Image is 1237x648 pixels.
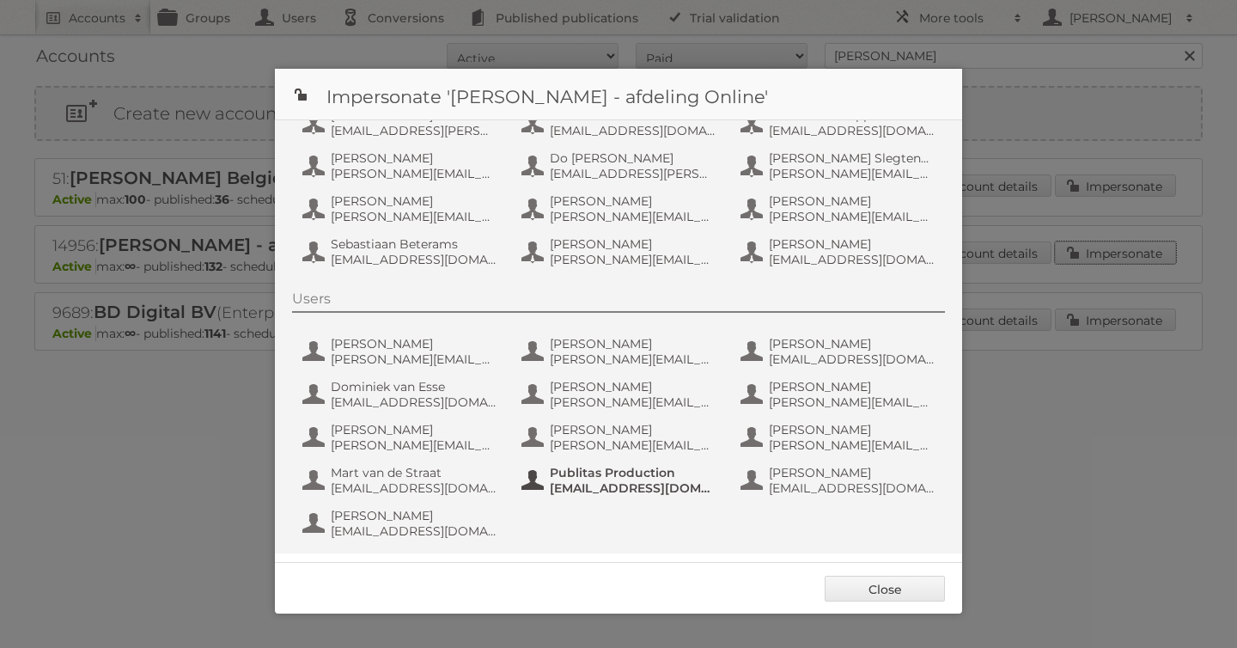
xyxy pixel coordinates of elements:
span: [PERSON_NAME] [550,236,716,252]
button: [PERSON_NAME] [PERSON_NAME][EMAIL_ADDRESS][DOMAIN_NAME] [739,377,941,412]
span: [EMAIL_ADDRESS][DOMAIN_NAME] [331,394,497,410]
button: [PERSON_NAME] [EMAIL_ADDRESS][DOMAIN_NAME] [739,463,941,498]
button: [PERSON_NAME] [EMAIL_ADDRESS][DOMAIN_NAME] [739,235,941,269]
button: Sebastiaan Beterams [EMAIL_ADDRESS][DOMAIN_NAME] [301,235,503,269]
button: [PERSON_NAME] [PERSON_NAME][EMAIL_ADDRESS][DOMAIN_NAME] [739,420,941,455]
span: [PERSON_NAME] [550,379,716,394]
button: Mart van de Straat [EMAIL_ADDRESS][DOMAIN_NAME] [301,463,503,498]
button: [PERSON_NAME] [PERSON_NAME][EMAIL_ADDRESS][DOMAIN_NAME] [520,377,722,412]
span: [PERSON_NAME][EMAIL_ADDRESS][DOMAIN_NAME] [769,437,935,453]
button: [PERSON_NAME] [EMAIL_ADDRESS][DOMAIN_NAME] [301,506,503,541]
span: [EMAIL_ADDRESS][DOMAIN_NAME] [769,123,935,138]
button: AH IT Online App [EMAIL_ADDRESS][DOMAIN_NAME] [739,106,941,140]
button: AH IT Online [EMAIL_ADDRESS][DOMAIN_NAME] [520,106,722,140]
span: [EMAIL_ADDRESS][DOMAIN_NAME] [331,523,497,539]
span: [PERSON_NAME][EMAIL_ADDRESS][DOMAIN_NAME] [331,166,497,181]
span: [PERSON_NAME][EMAIL_ADDRESS][PERSON_NAME][DOMAIN_NAME] [550,252,716,267]
span: [PERSON_NAME][EMAIL_ADDRESS][DOMAIN_NAME] [550,209,716,224]
span: Sebastiaan Beterams [331,236,497,252]
span: Dominiek van Esse [331,379,497,394]
button: [PERSON_NAME] [PERSON_NAME][EMAIL_ADDRESS][DOMAIN_NAME] [520,334,722,369]
button: [PERSON_NAME] [EMAIL_ADDRESS][DOMAIN_NAME] [739,334,941,369]
span: [PERSON_NAME] [331,422,497,437]
span: [PERSON_NAME] [550,422,716,437]
span: [PERSON_NAME][EMAIL_ADDRESS][PERSON_NAME][DOMAIN_NAME] [550,437,716,453]
span: Do [PERSON_NAME] [550,150,716,166]
span: [PERSON_NAME] [769,465,935,480]
span: [PERSON_NAME][EMAIL_ADDRESS][DOMAIN_NAME] [769,394,935,410]
span: [PERSON_NAME] Slegtenhorst [769,150,935,166]
span: [PERSON_NAME][EMAIL_ADDRESS][PERSON_NAME][DOMAIN_NAME] [331,352,497,367]
span: [EMAIL_ADDRESS][PERSON_NAME][DOMAIN_NAME] [550,166,716,181]
button: [PERSON_NAME] [PERSON_NAME][EMAIL_ADDRESS][DOMAIN_NAME] [301,192,503,226]
span: [PERSON_NAME] [331,336,497,352]
span: [PERSON_NAME][EMAIL_ADDRESS][PERSON_NAME][DOMAIN_NAME] [769,209,935,224]
button: [PERSON_NAME] [EMAIL_ADDRESS][PERSON_NAME][DOMAIN_NAME] [301,106,503,140]
span: [PERSON_NAME][EMAIL_ADDRESS][DOMAIN_NAME] [769,166,935,181]
button: Dominiek van Esse [EMAIL_ADDRESS][DOMAIN_NAME] [301,377,503,412]
span: [EMAIL_ADDRESS][DOMAIN_NAME] [331,252,497,267]
span: [EMAIL_ADDRESS][DOMAIN_NAME] [331,480,497,496]
span: [PERSON_NAME][EMAIL_ADDRESS][DOMAIN_NAME] [550,394,716,410]
button: [PERSON_NAME] [PERSON_NAME][EMAIL_ADDRESS][PERSON_NAME][DOMAIN_NAME] [520,235,722,269]
button: Do [PERSON_NAME] [EMAIL_ADDRESS][PERSON_NAME][DOMAIN_NAME] [520,149,722,183]
span: [PERSON_NAME] [769,193,935,209]
span: [PERSON_NAME] [331,508,497,523]
span: [PERSON_NAME] [331,193,497,209]
span: [EMAIL_ADDRESS][DOMAIN_NAME] [769,352,935,367]
span: [PERSON_NAME][EMAIL_ADDRESS][PERSON_NAME][DOMAIN_NAME] [331,437,497,453]
span: Mart van de Straat [331,465,497,480]
button: [PERSON_NAME] [PERSON_NAME][EMAIL_ADDRESS][PERSON_NAME][DOMAIN_NAME] [520,420,722,455]
span: [EMAIL_ADDRESS][DOMAIN_NAME] [769,252,935,267]
span: [PERSON_NAME] [769,236,935,252]
span: [PERSON_NAME] [550,336,716,352]
a: Close [825,576,945,602]
span: [PERSON_NAME] [769,336,935,352]
span: [PERSON_NAME] [769,422,935,437]
h1: Impersonate '[PERSON_NAME] - afdeling Online' [275,69,962,120]
button: [PERSON_NAME] [PERSON_NAME][EMAIL_ADDRESS][DOMAIN_NAME] [301,149,503,183]
span: [PERSON_NAME][EMAIL_ADDRESS][DOMAIN_NAME] [550,352,716,367]
button: [PERSON_NAME] Slegtenhorst [PERSON_NAME][EMAIL_ADDRESS][DOMAIN_NAME] [739,149,941,183]
button: Publitas Production [EMAIL_ADDRESS][DOMAIN_NAME] [520,463,722,498]
button: [PERSON_NAME] [PERSON_NAME][EMAIL_ADDRESS][PERSON_NAME][DOMAIN_NAME] [301,334,503,369]
span: [PERSON_NAME] [769,379,935,394]
span: [PERSON_NAME][EMAIL_ADDRESS][DOMAIN_NAME] [331,209,497,224]
button: [PERSON_NAME] [PERSON_NAME][EMAIL_ADDRESS][DOMAIN_NAME] [520,192,722,226]
button: [PERSON_NAME] [PERSON_NAME][EMAIL_ADDRESS][PERSON_NAME][DOMAIN_NAME] [301,420,503,455]
span: [PERSON_NAME] [331,150,497,166]
span: [PERSON_NAME] [550,193,716,209]
span: [EMAIL_ADDRESS][DOMAIN_NAME] [769,480,935,496]
span: [EMAIL_ADDRESS][DOMAIN_NAME] [550,480,716,496]
span: [EMAIL_ADDRESS][PERSON_NAME][DOMAIN_NAME] [331,123,497,138]
div: Users [292,290,945,313]
button: [PERSON_NAME] [PERSON_NAME][EMAIL_ADDRESS][PERSON_NAME][DOMAIN_NAME] [739,192,941,226]
span: Publitas Production [550,465,716,480]
span: [EMAIL_ADDRESS][DOMAIN_NAME] [550,123,716,138]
